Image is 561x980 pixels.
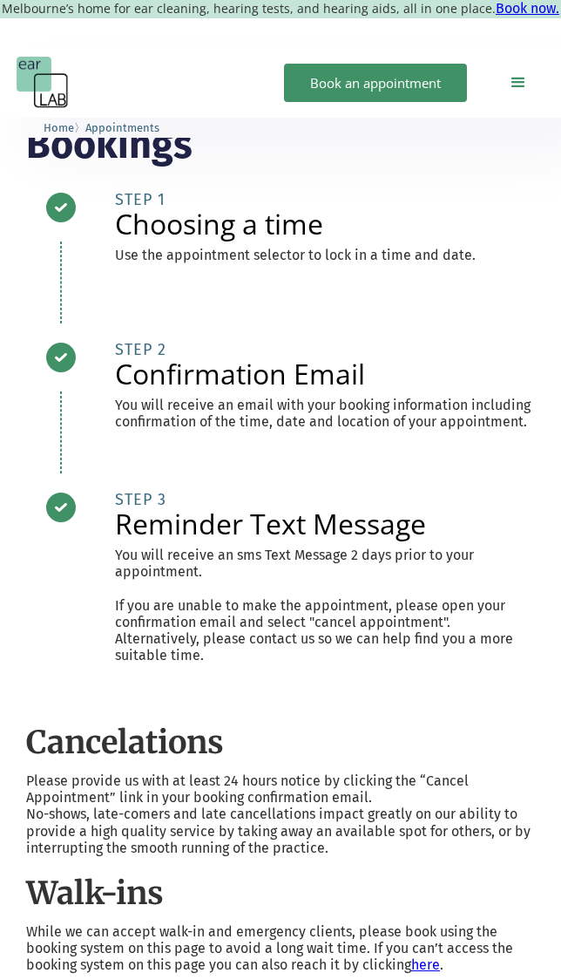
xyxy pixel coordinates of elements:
[411,956,440,973] a: here
[26,806,535,856] p: No-shows, late-comers and late cancellations impact greatly on our ability to provide a high qual...
[115,247,535,263] p: Use the appointment selector to lock in a time and date.
[26,874,535,915] h2: Walk-ins
[85,119,159,135] a: Appointments
[115,491,535,508] div: STEP 3
[26,923,535,974] p: While we can accept walk-in and emergency clients, please book using the booking system on this p...
[115,510,535,538] h2: Reminder Text Message
[26,772,535,806] p: Please provide us with at least 24 hours notice by clicking the “Cancel Appointment” link in your...
[115,191,535,208] div: STEP 1
[44,119,74,135] a: Home
[115,210,535,238] h2: Choosing a time
[284,64,467,102] a: Book an appointment
[115,360,535,388] h2: Confirmation Email
[115,547,535,664] p: You will receive an sms Text Message 2 days prior to your appointment. If you are unable to make ...
[44,119,85,137] li: 〉
[85,121,159,134] span: Appointments
[17,57,69,109] a: home
[26,126,535,165] h1: Bookings
[115,397,535,430] p: You will receive an email with your booking information including confirmation of the time, date ...
[115,341,535,358] div: STEP 2
[26,723,535,764] h2: Cancelations
[492,57,544,109] div: menu
[44,121,74,134] span: Home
